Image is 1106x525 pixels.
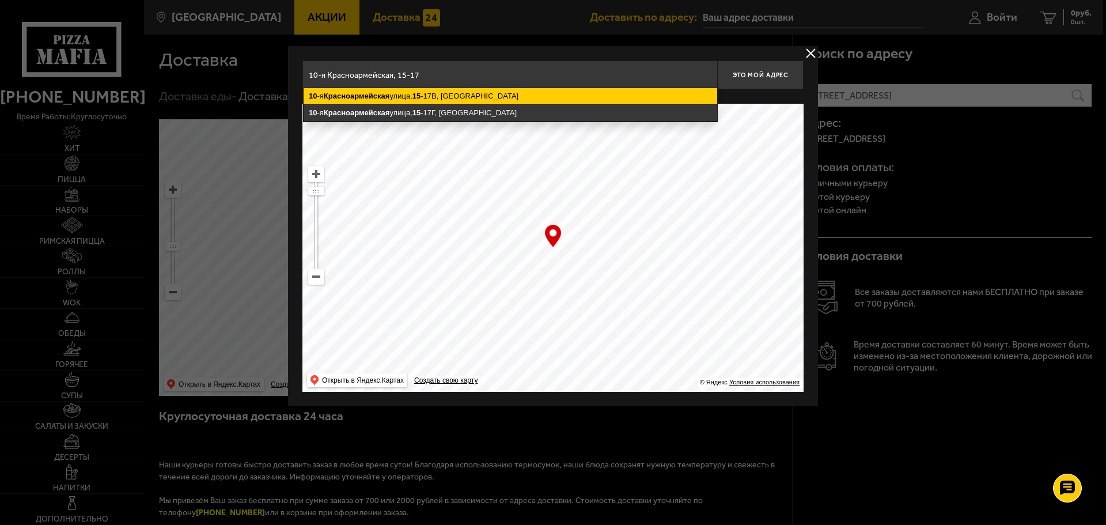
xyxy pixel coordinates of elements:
button: delivery type [804,46,818,61]
a: Условия использования [729,379,800,386]
ymaps: Открыть в Яндекс.Картах [322,373,404,387]
ymaps: 15 [412,108,421,117]
ymaps: 10 [309,108,317,117]
ymaps: Красноармейская [324,108,390,117]
a: Создать свою карту [412,376,480,385]
ymaps: © Яндекс [700,379,728,386]
input: Введите адрес доставки [302,61,717,89]
button: Это мой адрес [717,61,804,89]
ymaps: 15 [412,92,421,100]
p: Укажите дом на карте или в поле ввода [302,92,465,101]
span: Это мой адрес [733,71,788,79]
ymaps: Открыть в Яндекс.Картах [307,373,407,387]
ymaps: Красноармейская [324,92,390,100]
ymaps: -я улица, -17Г, [GEOGRAPHIC_DATA] [304,105,717,121]
ymaps: 10 [309,92,317,100]
ymaps: -я улица, -17В, [GEOGRAPHIC_DATA] [304,88,717,104]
